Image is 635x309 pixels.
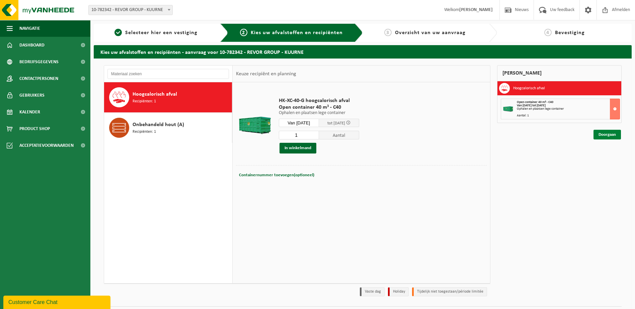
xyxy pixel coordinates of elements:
[327,121,345,125] span: tot [DATE]
[280,143,316,153] button: In winkelmand
[459,7,493,12] strong: [PERSON_NAME]
[133,129,156,135] span: Recipiënten: 1
[497,65,622,81] div: [PERSON_NAME]
[3,294,112,309] iframe: chat widget
[19,104,40,120] span: Kalender
[19,20,40,37] span: Navigatie
[19,37,45,54] span: Dashboard
[251,30,343,35] span: Kies uw afvalstoffen en recipiënten
[279,97,359,104] span: HK-XC-40-G hoogcalorisch afval
[94,45,632,58] h2: Kies uw afvalstoffen en recipiënten - aanvraag voor 10-782342 - REVOR GROUP - KUURNE
[233,66,300,82] div: Keuze recipiënt en planning
[384,29,392,36] span: 3
[19,54,59,70] span: Bedrijfsgegevens
[240,29,247,36] span: 2
[517,100,553,104] span: Open container 40 m³ - C40
[19,87,45,104] span: Gebruikers
[125,30,197,35] span: Selecteer hier een vestiging
[544,29,552,36] span: 4
[388,287,409,296] li: Holiday
[133,98,156,105] span: Recipiënten: 1
[239,173,314,177] span: Containernummer toevoegen(optioneel)
[279,104,359,111] span: Open container 40 m³ - C40
[88,5,173,15] span: 10-782342 - REVOR GROUP - KUURNE
[319,131,359,139] span: Aantal
[517,114,620,117] div: Aantal: 1
[513,83,545,94] h3: Hoogcalorisch afval
[114,29,122,36] span: 1
[97,29,215,37] a: 1Selecteer hier een vestiging
[19,120,50,137] span: Product Shop
[517,107,620,111] div: Ophalen en plaatsen lege container
[360,287,385,296] li: Vaste dag
[412,287,487,296] li: Tijdelijk niet toegestaan/période limitée
[238,171,315,180] button: Containernummer toevoegen(optioneel)
[555,30,585,35] span: Bevestiging
[517,104,546,107] strong: Van [DATE] tot [DATE]
[107,69,229,79] input: Materiaal zoeken
[279,111,359,115] p: Ophalen en plaatsen lege container
[19,70,58,87] span: Contactpersonen
[104,82,232,113] button: Hoogcalorisch afval Recipiënten: 1
[395,30,466,35] span: Overzicht van uw aanvraag
[89,5,172,15] span: 10-782342 - REVOR GROUP - KUURNE
[133,121,184,129] span: Onbehandeld hout (A)
[279,119,319,127] input: Selecteer datum
[104,113,232,143] button: Onbehandeld hout (A) Recipiënten: 1
[133,90,177,98] span: Hoogcalorisch afval
[593,130,621,139] a: Doorgaan
[19,137,74,154] span: Acceptatievoorwaarden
